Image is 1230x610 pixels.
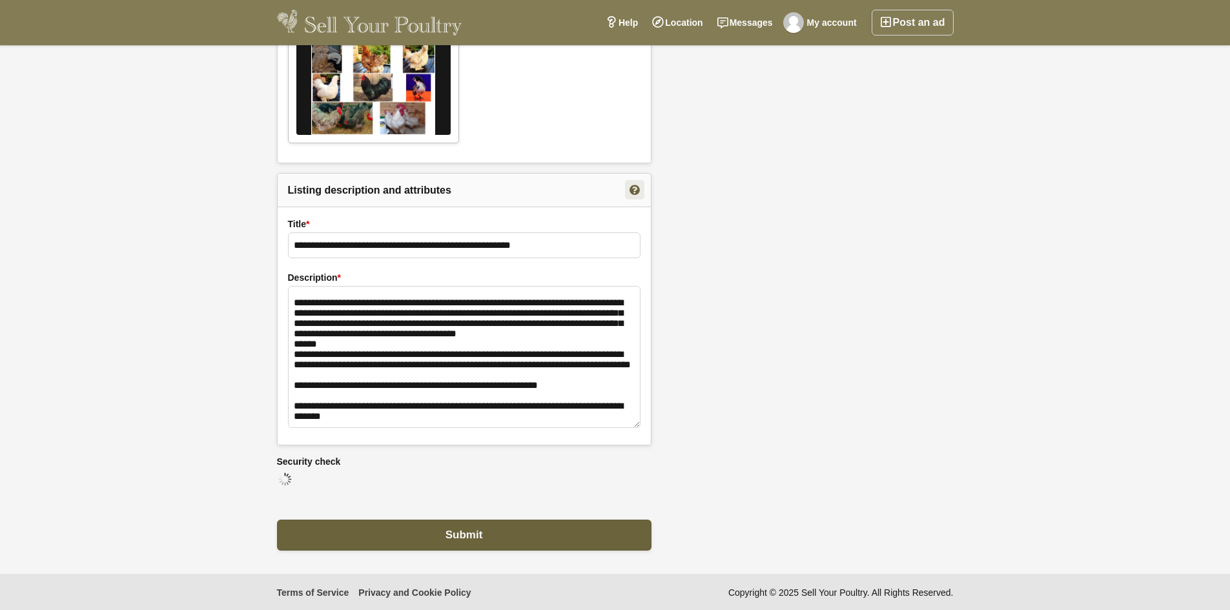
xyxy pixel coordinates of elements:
a: Post an ad [872,10,954,36]
label: Title [288,218,641,231]
img: auto_qqfile_68c5e0ad721585.38902775.jpg [296,12,451,135]
a: Privacy and Cookie Policy [358,587,471,598]
span: Submit [446,529,483,541]
a: Help [599,10,645,36]
a: My account [780,10,864,36]
span: Copyright © 2025 Sell Your Poultry. All Rights Reserved. [728,587,954,604]
a: Location [645,10,710,36]
label: Description [288,271,641,285]
a: Terms of Service [277,587,349,598]
h2: Listing description and attributes [278,174,651,207]
img: Gracie's Farm [783,12,804,33]
img: Sell Your Poultry [277,10,462,36]
button: Submit [277,520,651,551]
label: Security check [277,455,651,469]
a: Messages [710,10,780,36]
